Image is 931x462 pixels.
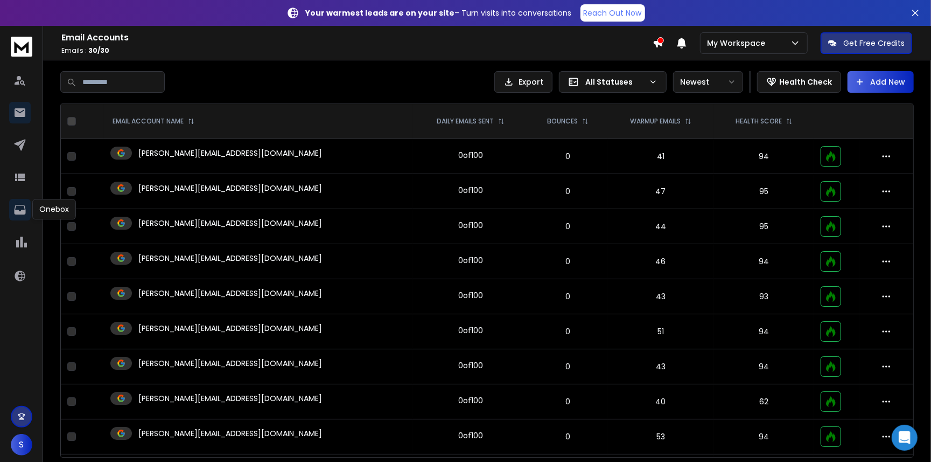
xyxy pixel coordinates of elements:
td: 94 [714,349,815,384]
td: 94 [714,139,815,174]
td: 44 [607,209,713,244]
p: BOUNCES [547,117,578,126]
p: 0 [535,326,601,337]
td: 51 [607,314,713,349]
p: Health Check [779,77,832,87]
p: Reach Out Now [584,8,642,18]
td: 94 [714,419,815,454]
h1: Email Accounts [61,31,653,44]
div: 0 of 100 [458,430,483,441]
div: Onebox [32,199,76,219]
div: 0 of 100 [458,325,483,336]
button: Health Check [757,71,841,93]
td: 41 [607,139,713,174]
p: 0 [535,151,601,162]
a: Reach Out Now [580,4,645,22]
div: 0 of 100 [458,255,483,266]
td: 40 [607,384,713,419]
p: [PERSON_NAME][EMAIL_ADDRESS][DOMAIN_NAME] [138,183,322,194]
p: 0 [535,431,601,442]
div: 0 of 100 [458,150,483,161]
button: Get Free Credits [821,32,912,54]
p: [PERSON_NAME][EMAIL_ADDRESS][DOMAIN_NAME] [138,218,322,229]
td: 94 [714,314,815,349]
div: Open Intercom Messenger [892,425,918,451]
div: 0 of 100 [458,395,483,406]
p: [PERSON_NAME][EMAIL_ADDRESS][DOMAIN_NAME] [138,148,322,158]
div: 0 of 100 [458,360,483,371]
td: 95 [714,209,815,244]
div: 0 of 100 [458,220,483,231]
strong: Your warmest leads are on your site [306,8,455,18]
p: [PERSON_NAME][EMAIL_ADDRESS][DOMAIN_NAME] [138,428,322,439]
span: 30 / 30 [88,46,109,55]
td: 43 [607,279,713,314]
td: 62 [714,384,815,419]
p: Emails : [61,46,653,55]
td: 95 [714,174,815,209]
button: Newest [673,71,743,93]
p: 0 [535,256,601,267]
button: Export [494,71,552,93]
p: 0 [535,361,601,372]
td: 53 [607,419,713,454]
p: [PERSON_NAME][EMAIL_ADDRESS][DOMAIN_NAME] [138,323,322,334]
p: HEALTH SCORE [736,117,782,126]
p: 0 [535,221,601,232]
td: 43 [607,349,713,384]
p: 0 [535,291,601,302]
td: 46 [607,244,713,279]
button: S [11,434,32,456]
td: 94 [714,244,815,279]
p: DAILY EMAILS SENT [437,117,494,126]
p: WARMUP EMAILS [630,117,681,126]
p: – Turn visits into conversations [306,8,572,18]
img: logo [11,37,32,57]
button: Add New [848,71,914,93]
p: [PERSON_NAME][EMAIL_ADDRESS][DOMAIN_NAME] [138,358,322,369]
p: 0 [535,186,601,197]
div: 0 of 100 [458,185,483,196]
p: Get Free Credits [843,38,905,49]
p: All Statuses [585,77,645,87]
td: 93 [714,279,815,314]
p: 0 [535,396,601,407]
p: My Workspace [707,38,769,49]
td: 47 [607,174,713,209]
p: [PERSON_NAME][EMAIL_ADDRESS][DOMAIN_NAME] [138,288,322,299]
p: [PERSON_NAME][EMAIL_ADDRESS][DOMAIN_NAME] [138,253,322,264]
div: 0 of 100 [458,290,483,301]
p: [PERSON_NAME][EMAIL_ADDRESS][DOMAIN_NAME] [138,393,322,404]
div: EMAIL ACCOUNT NAME [113,117,194,126]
